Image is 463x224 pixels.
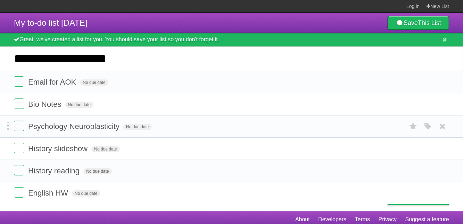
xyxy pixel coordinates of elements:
span: Buy me a coffee [402,193,446,205]
span: History reading [28,166,81,175]
span: History slideshow [28,144,89,153]
span: No due date [80,79,108,86]
label: Done [14,165,24,175]
b: This List [418,19,441,26]
label: Done [14,76,24,87]
span: My to-do list [DATE] [14,18,88,27]
span: Email for AOK [28,78,78,86]
span: No due date [91,146,119,152]
label: Done [14,98,24,109]
span: No due date [72,190,100,197]
span: No due date [123,124,151,130]
span: No due date [83,168,111,174]
label: Star task [407,121,420,132]
label: Done [14,143,24,153]
a: SaveThis List [388,16,449,30]
span: No due date [65,102,93,108]
span: Psychology Neuroplasticity [28,122,121,131]
span: English HW [28,189,70,197]
span: Bio Notes [28,100,63,109]
label: Done [14,187,24,198]
label: Done [14,121,24,131]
